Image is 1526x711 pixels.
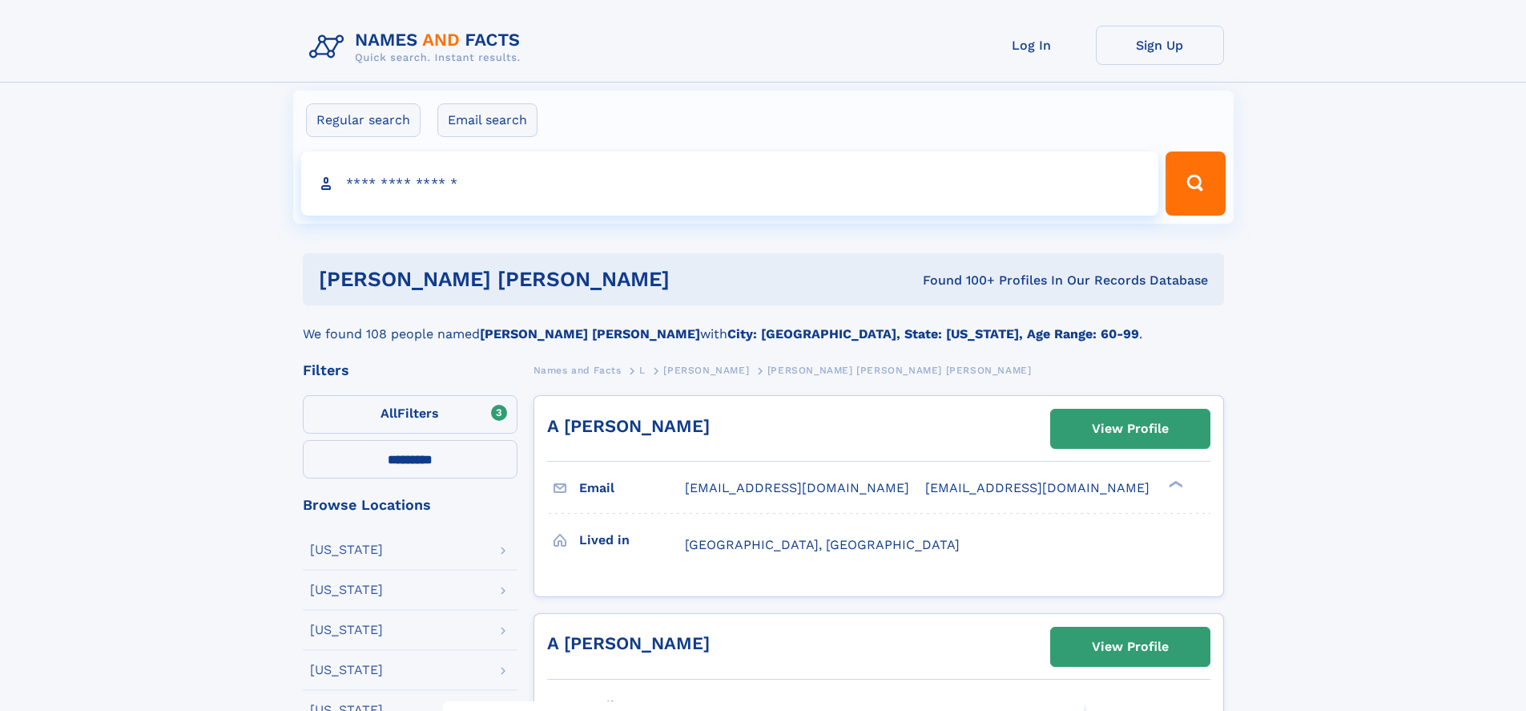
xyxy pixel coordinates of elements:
div: [US_STATE] [310,624,383,636]
a: Names and Facts [533,360,622,380]
div: [US_STATE] [310,584,383,596]
input: search input [301,151,1159,216]
span: [PERSON_NAME] [663,365,749,376]
h3: Lived in [579,527,685,554]
img: Logo Names and Facts [303,26,533,69]
a: Log In [968,26,1096,65]
div: ❯ [1165,479,1184,490]
a: [PERSON_NAME] [663,360,749,380]
b: City: [GEOGRAPHIC_DATA], State: [US_STATE], Age Range: 60-99 [727,326,1139,341]
div: [US_STATE] [310,664,383,677]
a: View Profile [1051,628,1210,666]
span: All [380,406,397,421]
span: [EMAIL_ADDRESS][DOMAIN_NAME] [925,480,1150,495]
b: [PERSON_NAME] [PERSON_NAME] [480,326,700,341]
span: [PERSON_NAME] [PERSON_NAME] [PERSON_NAME] [767,365,1032,376]
label: Filters [303,395,517,434]
div: We found 108 people named with . [303,305,1224,344]
div: Found 100+ Profiles In Our Records Database [796,272,1208,289]
label: Regular search [306,103,421,137]
div: Filters [303,363,517,378]
h3: Email [579,475,685,502]
label: Email search [437,103,538,137]
a: Sign Up [1096,26,1224,65]
div: View Profile [1092,410,1169,447]
span: L [639,365,646,376]
span: [EMAIL_ADDRESS][DOMAIN_NAME] [685,480,909,495]
a: View Profile [1051,410,1210,448]
div: [US_STATE] [310,543,383,556]
a: A [PERSON_NAME] [547,633,710,653]
a: L [639,360,646,380]
button: Search Button [1166,151,1225,216]
a: A [PERSON_NAME] [547,416,710,436]
div: Browse Locations [303,498,517,512]
span: [GEOGRAPHIC_DATA], [GEOGRAPHIC_DATA] [685,537,960,552]
h1: [PERSON_NAME] [PERSON_NAME] [319,269,796,289]
div: View Profile [1092,628,1169,665]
